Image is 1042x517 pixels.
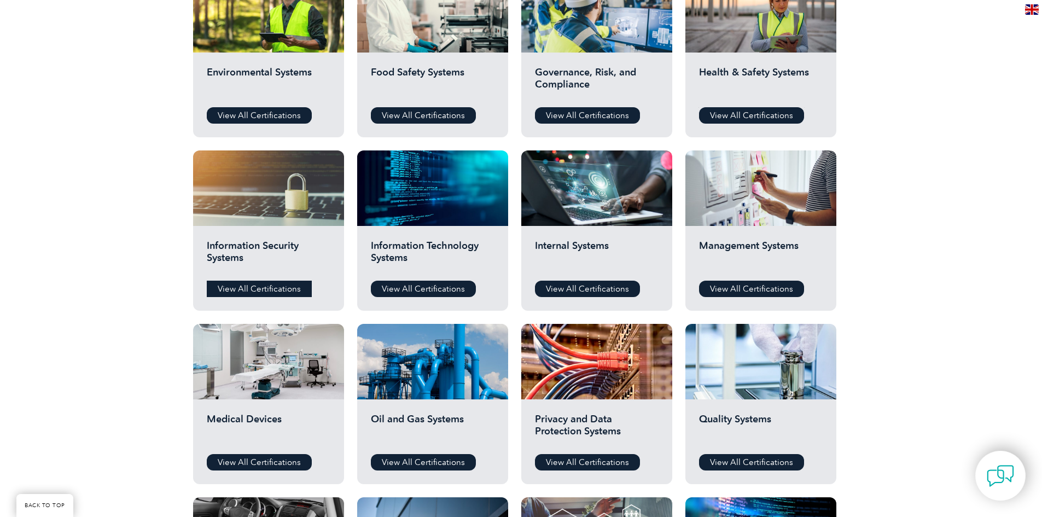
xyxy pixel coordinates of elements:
a: View All Certifications [207,454,312,470]
h2: Food Safety Systems [371,66,494,99]
a: View All Certifications [535,454,640,470]
a: View All Certifications [535,107,640,124]
h2: Management Systems [699,240,823,272]
a: View All Certifications [699,454,804,470]
a: View All Certifications [371,281,476,297]
h2: Information Technology Systems [371,240,494,272]
a: View All Certifications [699,107,804,124]
h2: Privacy and Data Protection Systems [535,413,659,446]
a: View All Certifications [207,107,312,124]
h2: Health & Safety Systems [699,66,823,99]
h2: Information Security Systems [207,240,330,272]
h2: Medical Devices [207,413,330,446]
a: View All Certifications [207,281,312,297]
a: View All Certifications [371,107,476,124]
img: contact-chat.png [987,462,1014,490]
a: View All Certifications [699,281,804,297]
a: View All Certifications [371,454,476,470]
h2: Governance, Risk, and Compliance [535,66,659,99]
img: en [1025,4,1039,15]
a: View All Certifications [535,281,640,297]
h2: Oil and Gas Systems [371,413,494,446]
h2: Internal Systems [535,240,659,272]
h2: Environmental Systems [207,66,330,99]
h2: Quality Systems [699,413,823,446]
a: BACK TO TOP [16,494,73,517]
